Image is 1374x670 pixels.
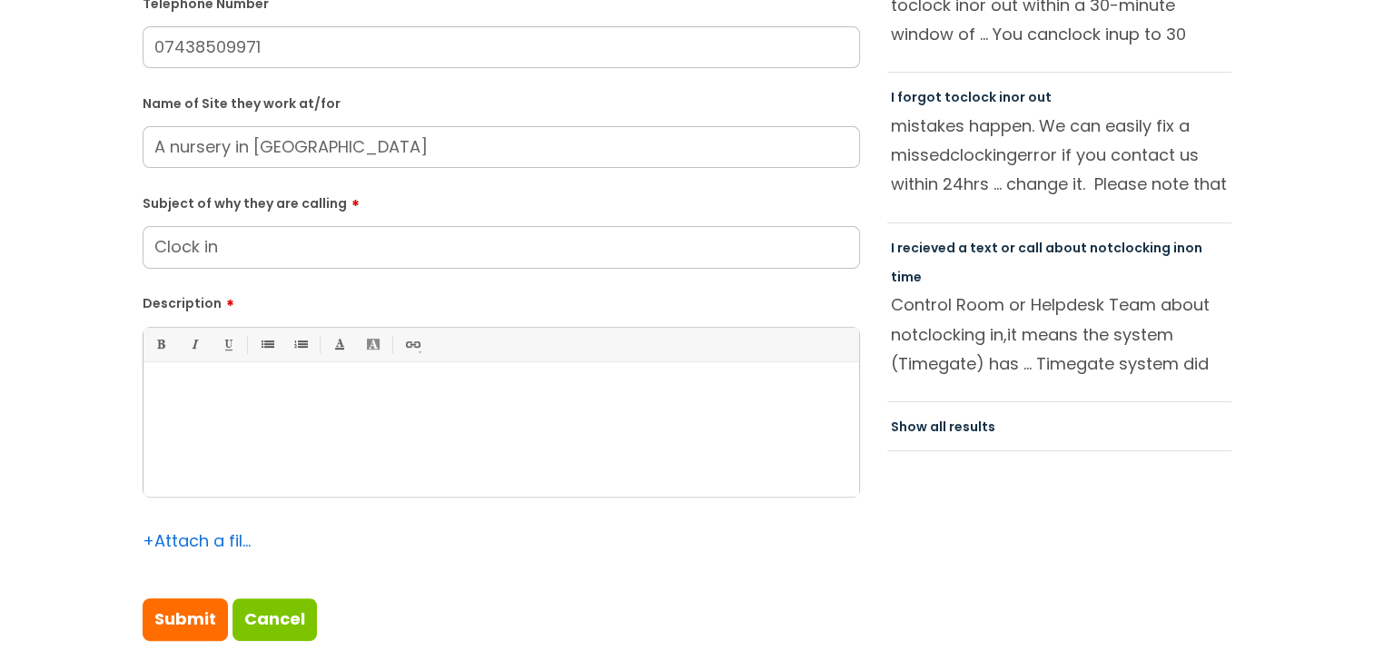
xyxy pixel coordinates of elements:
p: mistakes happen. We can easily fix a missed error if you contact us within 24hrs ... change it. P... [891,112,1229,199]
span: clocking [950,143,1017,166]
span: in, [990,323,1007,346]
a: I forgot toclock inor out [891,88,1052,106]
span: in [1173,239,1185,257]
a: Back Color [361,333,384,356]
span: clocking [918,323,985,346]
p: Control Room or Helpdesk Team about not it means the system (Timegate) has ... Timegate system di... [891,291,1229,378]
a: Bold (Ctrl-B) [149,333,172,356]
label: Subject of why they are calling [143,190,860,212]
a: Cancel [232,598,317,640]
a: I recieved a text or call about notclocking inon time [891,239,1202,286]
label: Description [143,290,860,311]
span: clock [1058,23,1101,45]
span: in [1105,23,1119,45]
a: • Unordered List (Ctrl-Shift-7) [255,333,278,356]
input: Submit [143,598,228,640]
a: Link [400,333,423,356]
span: clocking [1113,239,1171,257]
a: Show all results [891,418,995,436]
span: clock [960,88,996,106]
a: Italic (Ctrl-I) [183,333,205,356]
a: Underline(Ctrl-U) [216,333,239,356]
label: Name of Site they work at/for [143,93,860,112]
a: Font Color [328,333,351,356]
span: in [999,88,1011,106]
a: 1. Ordered List (Ctrl-Shift-8) [289,333,311,356]
div: Attach a file [143,527,252,556]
